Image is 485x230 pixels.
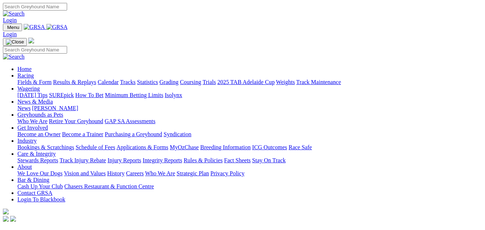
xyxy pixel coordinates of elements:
[145,170,175,176] a: Who We Are
[3,17,17,23] a: Login
[17,125,48,131] a: Get Involved
[210,170,244,176] a: Privacy Policy
[252,157,285,163] a: Stay On Track
[17,99,53,105] a: News & Media
[32,105,78,111] a: [PERSON_NAME]
[17,79,52,85] a: Fields & Form
[160,79,178,85] a: Grading
[10,216,16,222] img: twitter.svg
[17,118,48,124] a: Who We Are
[17,92,482,99] div: Wagering
[200,144,251,150] a: Breeding Information
[17,66,32,72] a: Home
[3,31,17,37] a: Login
[107,170,124,176] a: History
[17,105,482,112] div: News & Media
[3,46,67,54] input: Search
[59,157,106,163] a: Track Injury Rebate
[3,24,22,31] button: Toggle navigation
[17,144,482,151] div: Industry
[105,131,162,137] a: Purchasing a Greyhound
[165,92,182,98] a: Isolynx
[17,190,52,196] a: Contact GRSA
[3,11,25,17] img: Search
[105,92,163,98] a: Minimum Betting Limits
[17,151,56,157] a: Care & Integrity
[53,79,96,85] a: Results & Replays
[3,216,9,222] img: facebook.svg
[7,25,19,30] span: Menu
[17,183,482,190] div: Bar & Dining
[3,38,27,46] button: Toggle navigation
[49,118,103,124] a: Retire Your Greyhound
[217,79,275,85] a: 2025 TAB Adelaide Cup
[24,24,45,30] img: GRSA
[28,38,34,43] img: logo-grsa-white.png
[46,24,68,30] img: GRSA
[17,131,482,138] div: Get Involved
[164,131,191,137] a: Syndication
[17,118,482,125] div: Greyhounds as Pets
[126,170,144,176] a: Careers
[17,170,482,177] div: About
[17,157,58,163] a: Stewards Reports
[64,183,154,189] a: Chasers Restaurant & Function Centre
[252,144,287,150] a: ICG Outcomes
[17,85,40,92] a: Wagering
[17,92,48,98] a: [DATE] Tips
[17,131,61,137] a: Become an Owner
[17,112,63,118] a: Greyhounds as Pets
[116,144,168,150] a: Applications & Forms
[75,144,115,150] a: Schedule of Fees
[75,92,104,98] a: How To Bet
[17,72,34,79] a: Racing
[276,79,295,85] a: Weights
[105,118,156,124] a: GAP SA Assessments
[17,144,74,150] a: Bookings & Scratchings
[6,39,24,45] img: Close
[224,157,251,163] a: Fact Sheets
[288,144,312,150] a: Race Safe
[107,157,141,163] a: Injury Reports
[17,157,482,164] div: Care & Integrity
[184,157,223,163] a: Rules & Policies
[3,3,67,11] input: Search
[3,209,9,214] img: logo-grsa-white.png
[17,177,49,183] a: Bar & Dining
[120,79,136,85] a: Tracks
[3,54,25,60] img: Search
[64,170,106,176] a: Vision and Values
[137,79,158,85] a: Statistics
[180,79,201,85] a: Coursing
[49,92,74,98] a: SUREpick
[202,79,216,85] a: Trials
[143,157,182,163] a: Integrity Reports
[177,170,209,176] a: Strategic Plan
[296,79,341,85] a: Track Maintenance
[17,164,32,170] a: About
[17,170,62,176] a: We Love Our Dogs
[17,105,30,111] a: News
[170,144,199,150] a: MyOzChase
[17,183,63,189] a: Cash Up Your Club
[17,196,65,202] a: Login To Blackbook
[98,79,119,85] a: Calendar
[62,131,103,137] a: Become a Trainer
[17,138,37,144] a: Industry
[17,79,482,85] div: Racing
